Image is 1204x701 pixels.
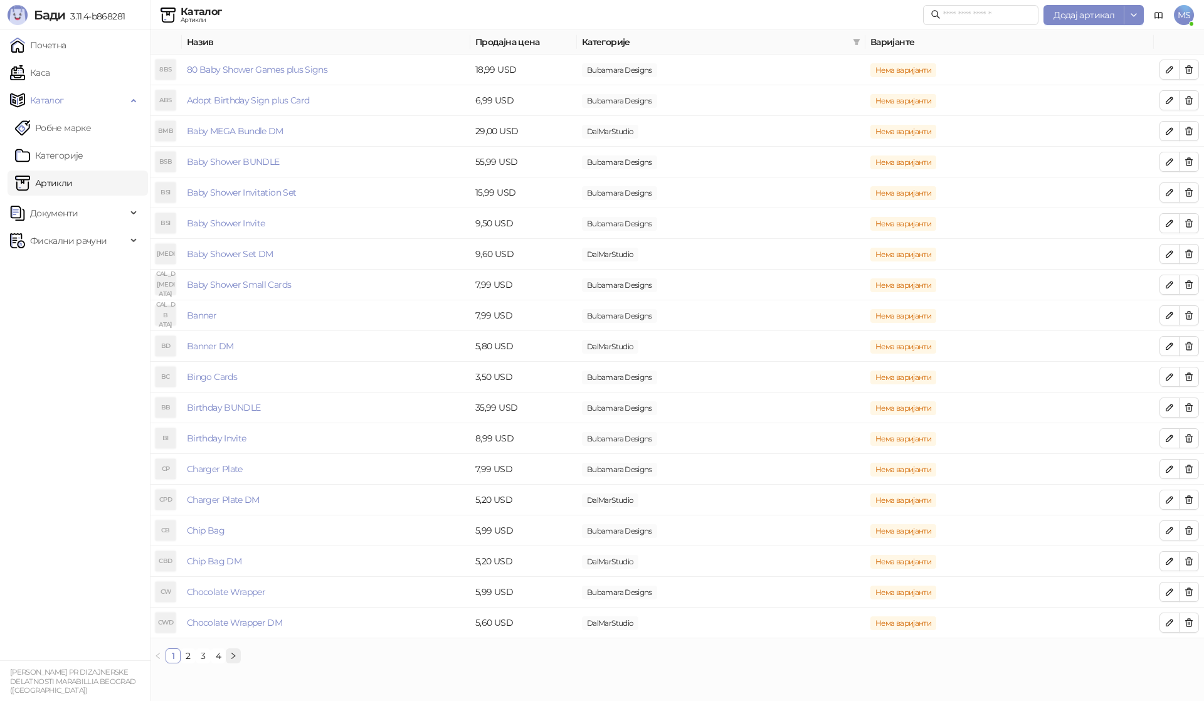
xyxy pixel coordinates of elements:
td: 80 Baby Shower Games plus Signs [182,55,470,85]
td: Bingo Cards [182,362,470,393]
th: Назив [182,30,470,55]
li: 4 [211,648,226,663]
a: Baby Shower Invite [187,218,265,229]
td: 35,99 USD [470,393,577,423]
td: Charger Plate DM [182,485,470,515]
a: Категорије [15,143,83,168]
td: Baby Shower Set DM [182,239,470,270]
span: filter [850,33,863,51]
div: BB [156,398,176,418]
td: Baby Shower Invitation Set [182,177,470,208]
a: 1 [166,649,180,663]
td: 6,99 USD [470,85,577,116]
span: Нема варијанти [870,309,936,323]
span: Нема варијанти [870,155,936,169]
a: 2 [181,649,195,663]
td: Birthday BUNDLE [182,393,470,423]
a: 80 Baby Shower Games plus Signs [187,64,327,75]
td: 18,99 USD [470,55,577,85]
span: Документи [30,201,78,226]
div: BD [156,336,176,356]
span: Нема варијанти [870,371,936,384]
a: Baby MEGA Bundle DM [187,125,283,137]
span: Нема варијанти [870,524,936,538]
div: CBD [156,551,176,571]
td: Birthday Invite [182,423,470,454]
img: Artikli [161,8,176,23]
td: Chocolate Wrapper [182,577,470,608]
div: Артикли [181,17,222,23]
td: 7,99 USD [470,454,577,485]
li: Претходна страна [150,648,166,663]
span: Bubamara Designs [582,309,657,323]
span: DalMarStudio [582,248,638,261]
td: Charger Plate [182,454,470,485]
span: 3.11.4-b868281 [65,11,125,22]
td: Baby Shower BUNDLE [182,147,470,177]
a: 3 [196,649,210,663]
span: Фискални рачуни [30,228,107,253]
a: ArtikliАртикли [15,171,73,196]
div: BC [156,367,176,387]
span: Bubamara Designs [582,401,657,415]
div: CB [156,520,176,540]
span: Нема варијанти [870,401,936,415]
td: Chocolate Wrapper DM [182,608,470,638]
th: Варијанте [865,30,1154,55]
span: Нема варијанти [870,125,936,139]
a: Baby Shower Set DM [187,248,273,260]
td: 8,99 USD [470,423,577,454]
span: right [230,652,237,660]
div: CW [156,582,176,602]
a: Banner DM [187,340,233,352]
div: B [156,305,176,325]
span: Bubamara Designs [582,217,657,231]
div: CP [156,459,176,479]
li: Следећа страна [226,648,241,663]
span: filter [853,38,860,46]
span: DalMarStudio [582,493,638,507]
span: Категорије [582,35,848,49]
span: Bubamara Designs [582,155,657,169]
td: Baby Shower Small Cards [182,270,470,300]
span: MS [1174,5,1194,25]
td: 9,50 USD [470,208,577,239]
span: Нема варијанти [870,432,936,446]
span: Бади [34,8,65,23]
a: Banner [187,310,216,321]
div: ABS [156,90,176,110]
li: 3 [196,648,211,663]
td: 5,20 USD [470,546,577,577]
span: Додај артикал [1053,9,1114,21]
span: Нема варијанти [870,555,936,569]
span: Нема варијанти [870,278,936,292]
span: Bubamara Designs [582,94,657,108]
div: BSB [156,152,176,172]
a: Каса [10,60,50,85]
span: Нема варијанти [870,94,936,108]
span: DalMarStudio [582,555,638,569]
a: Adopt Birthday Sign plus Card [187,95,309,106]
div: CWD [156,613,176,633]
span: Bubamara Designs [582,463,657,477]
span: Нема варијанти [870,586,936,599]
a: Chocolate Wrapper DM [187,617,282,628]
span: Bubamara Designs [582,186,657,200]
td: Banner [182,300,470,331]
a: Chocolate Wrapper [187,586,265,598]
div: CPD [156,490,176,510]
span: Bubamara Designs [582,63,657,77]
div: BSI [156,182,176,203]
img: Logo [8,5,28,25]
a: Bingo Cards [187,371,237,382]
span: Bubamara Designs [582,371,657,384]
span: DalMarStudio [582,616,638,630]
div: [MEDICAL_DATA] [156,275,176,295]
td: 55,99 USD [470,147,577,177]
td: 3,50 USD [470,362,577,393]
td: 15,99 USD [470,177,577,208]
small: [PERSON_NAME] PR DIZAJNERSKE DELATNOSTI MARABILLIA BEOGRAD ([GEOGRAPHIC_DATA]) [10,668,135,695]
div: 8BS [156,60,176,80]
td: 9,60 USD [470,239,577,270]
a: Birthday BUNDLE [187,402,260,413]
